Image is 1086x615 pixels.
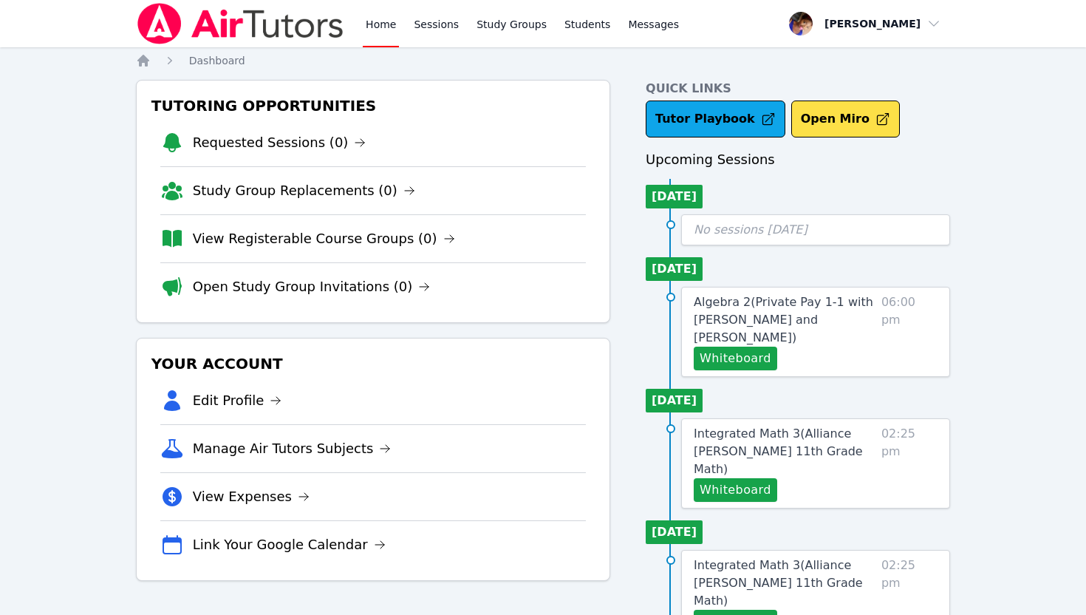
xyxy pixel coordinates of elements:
[791,101,900,137] button: Open Miro
[628,17,679,32] span: Messages
[148,92,598,119] h3: Tutoring Opportunities
[148,350,598,377] h3: Your Account
[694,222,807,237] span: No sessions [DATE]
[136,53,951,68] nav: Breadcrumb
[193,276,431,297] a: Open Study Group Invitations (0)
[694,425,875,478] a: Integrated Math 3(Alliance [PERSON_NAME] 11th Grade Math)
[189,55,245,67] span: Dashboard
[189,53,245,68] a: Dashboard
[881,293,938,370] span: 06:00 pm
[694,295,873,344] span: Algebra 2 ( Private Pay 1-1 with [PERSON_NAME] and [PERSON_NAME] )
[193,132,366,153] a: Requested Sessions (0)
[646,80,950,98] h4: Quick Links
[646,185,703,208] li: [DATE]
[646,257,703,281] li: [DATE]
[694,478,777,502] button: Whiteboard
[646,149,950,170] h3: Upcoming Sessions
[694,557,875,610] a: Integrated Math 3(Alliance [PERSON_NAME] 11th Grade Math)
[694,558,863,608] span: Integrated Math 3 ( Alliance [PERSON_NAME] 11th Grade Math )
[193,180,415,201] a: Study Group Replacements (0)
[646,389,703,412] li: [DATE]
[193,438,392,459] a: Manage Air Tutors Subjects
[193,486,310,507] a: View Expenses
[193,228,455,249] a: View Registerable Course Groups (0)
[881,425,938,502] span: 02:25 pm
[646,520,703,544] li: [DATE]
[193,390,282,411] a: Edit Profile
[694,293,875,347] a: Algebra 2(Private Pay 1-1 with [PERSON_NAME] and [PERSON_NAME])
[646,101,785,137] a: Tutor Playbook
[694,427,863,476] span: Integrated Math 3 ( Alliance [PERSON_NAME] 11th Grade Math )
[193,534,386,555] a: Link Your Google Calendar
[694,347,777,370] button: Whiteboard
[136,3,345,44] img: Air Tutors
